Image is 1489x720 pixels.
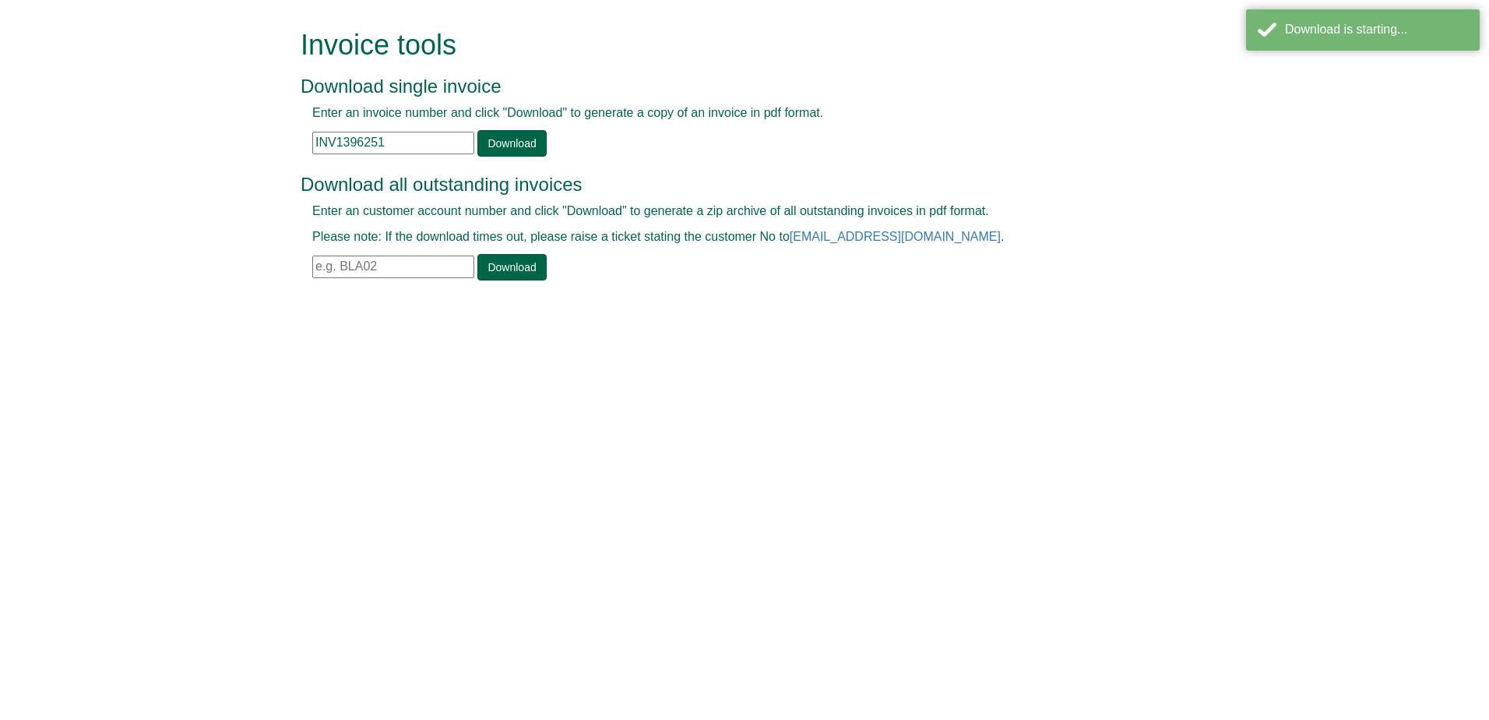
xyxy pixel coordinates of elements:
p: Please note: If the download times out, please raise a ticket stating the customer No to . [312,228,1142,246]
p: Enter an customer account number and click "Download" to generate a zip archive of all outstandin... [312,203,1142,221]
p: Enter an invoice number and click "Download" to generate a copy of an invoice in pdf format. [312,104,1142,122]
a: Download [477,130,546,157]
h3: Download single invoice [301,76,1153,97]
h1: Invoice tools [301,30,1153,61]
input: e.g. BLA02 [312,256,474,278]
a: Download [477,254,546,281]
a: [EMAIL_ADDRESS][DOMAIN_NAME] [790,230,1001,243]
div: Download is starting... [1285,21,1468,39]
input: e.g. INV1234 [312,132,474,154]
h3: Download all outstanding invoices [301,175,1153,195]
